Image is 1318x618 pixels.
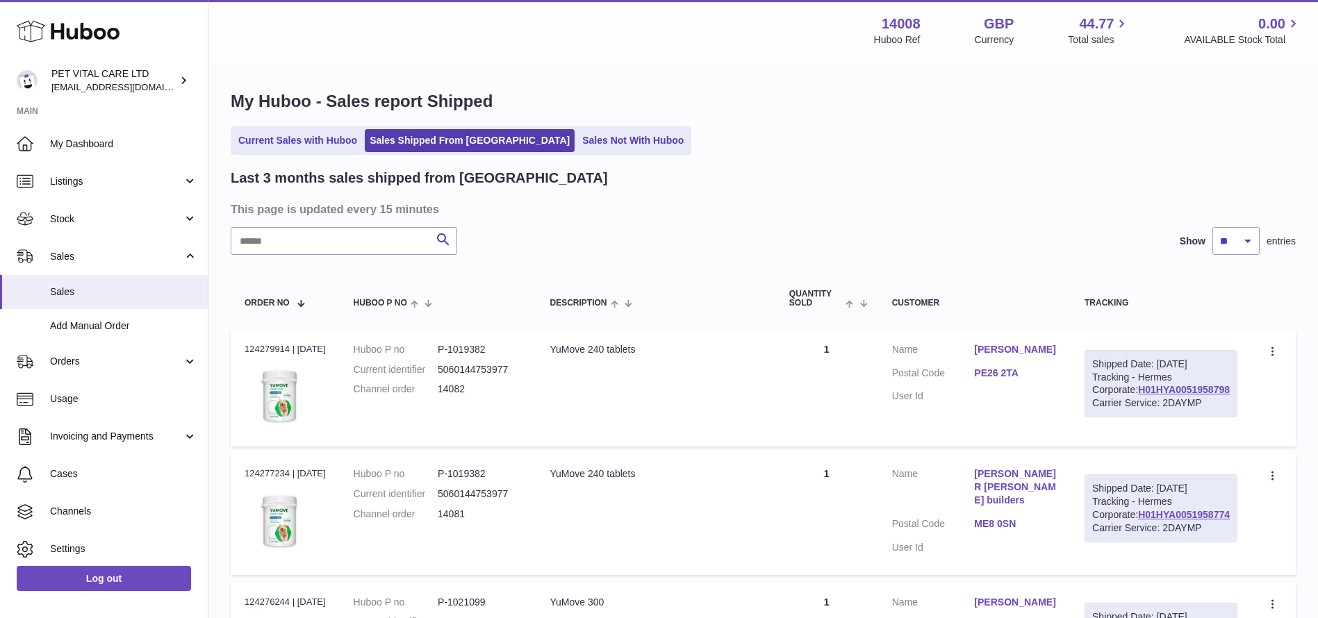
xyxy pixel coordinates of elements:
span: Quantity Sold [789,290,843,308]
img: petvitalcare@gmail.com [17,70,38,91]
dt: Postal Code [892,517,975,534]
dt: Current identifier [354,363,438,376]
div: Carrier Service: 2DAYMP [1092,521,1230,535]
div: PET VITAL CARE LTD [51,67,176,94]
div: YuMove 300 [550,596,761,609]
dd: P-1019382 [438,467,522,481]
dd: 5060144753977 [438,363,522,376]
span: Invoicing and Payments [50,430,183,443]
div: Customer [892,299,1057,308]
span: Usage [50,392,197,406]
dd: 5060144753977 [438,487,522,501]
h1: My Huboo - Sales report Shipped [231,90,1296,112]
span: Listings [50,175,183,188]
h3: This page is updated every 15 minutes [231,201,1292,217]
td: 1 [775,453,878,574]
span: Order No [245,299,290,308]
label: Show [1180,235,1205,248]
a: 0.00 AVAILABLE Stock Total [1184,15,1301,47]
td: 1 [775,329,878,446]
span: Sales [50,250,183,263]
span: Sales [50,285,197,299]
div: 124279914 | [DATE] [245,343,326,356]
a: Sales Not With Huboo [577,129,689,152]
dd: 14082 [438,383,522,396]
div: Tracking - Hermes Corporate: [1085,350,1237,418]
img: 1731319649.jpg [245,485,314,554]
dt: Huboo P no [354,596,438,609]
span: Description [550,299,607,308]
a: [PERSON_NAME] [974,343,1057,356]
div: Tracking - Hermes Corporate: [1085,474,1237,542]
a: 44.77 Total sales [1068,15,1130,47]
span: Total sales [1068,33,1130,47]
dt: Huboo P no [354,343,438,356]
div: 124277234 | [DATE] [245,467,326,480]
div: Huboo Ref [874,33,921,47]
dd: P-1019382 [438,343,522,356]
a: Sales Shipped From [GEOGRAPHIC_DATA] [365,129,575,152]
span: 44.77 [1079,15,1114,33]
span: AVAILABLE Stock Total [1184,33,1301,47]
a: Current Sales with Huboo [233,129,362,152]
dt: Name [892,343,975,360]
span: 0.00 [1258,15,1285,33]
a: Log out [17,566,191,591]
dt: Huboo P no [354,467,438,481]
dt: Current identifier [354,487,438,501]
div: 124276244 | [DATE] [245,596,326,608]
div: Tracking [1085,299,1237,308]
div: Shipped Date: [DATE] [1092,482,1230,495]
dt: User Id [892,541,975,554]
a: H01HYA0051958798 [1138,384,1230,395]
div: YuMove 240 tablets [550,467,761,481]
a: H01HYA0051958774 [1138,509,1230,520]
h2: Last 3 months sales shipped from [GEOGRAPHIC_DATA] [231,169,608,187]
span: Stock [50,212,183,226]
div: Shipped Date: [DATE] [1092,358,1230,371]
dt: Channel order [354,383,438,396]
a: [PERSON_NAME] R [PERSON_NAME] builders [974,467,1057,507]
dt: Name [892,596,975,612]
div: YuMove 240 tablets [550,343,761,356]
span: [EMAIL_ADDRESS][DOMAIN_NAME] [51,81,204,92]
span: Settings [50,542,197,556]
span: My Dashboard [50,137,197,151]
dd: 14081 [438,508,522,521]
div: Currency [975,33,1014,47]
div: Carrier Service: 2DAYMP [1092,396,1230,410]
span: Cases [50,467,197,481]
strong: GBP [984,15,1014,33]
a: [PERSON_NAME] [974,596,1057,609]
span: entries [1267,235,1296,248]
dt: Postal Code [892,367,975,383]
strong: 14008 [882,15,921,33]
dt: Name [892,467,975,510]
span: Add Manual Order [50,319,197,333]
img: 1731319649.jpg [245,360,314,429]
a: ME8 0SN [974,517,1057,531]
dt: User Id [892,390,975,403]
a: PE26 2TA [974,367,1057,380]
span: Orders [50,355,183,368]
dt: Channel order [354,508,438,521]
span: Huboo P no [354,299,407,308]
span: Channels [50,505,197,518]
dd: P-1021099 [438,596,522,609]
